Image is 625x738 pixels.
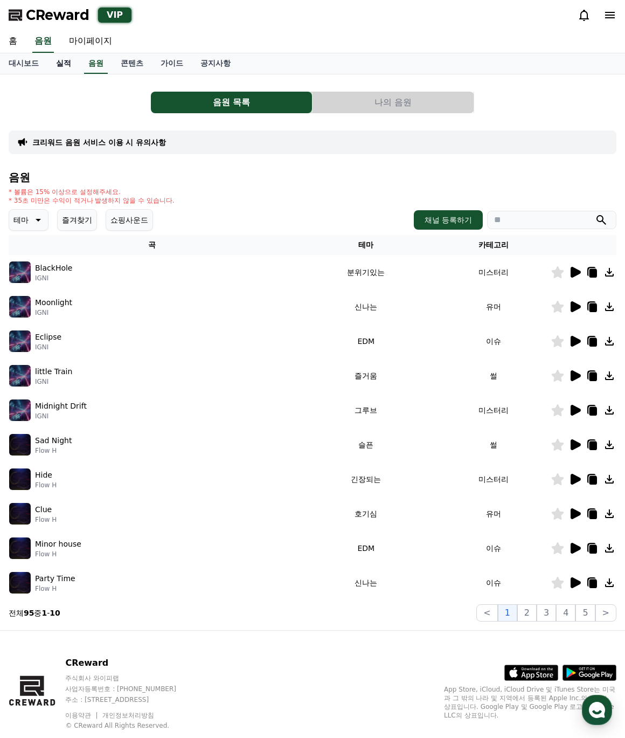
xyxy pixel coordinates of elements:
th: 테마 [295,235,437,255]
p: 주소 : [STREET_ADDRESS] [65,695,197,704]
p: Flow H [35,550,81,558]
td: 미스터리 [437,393,551,427]
p: IGNI [35,412,87,420]
td: 유머 [437,496,551,531]
p: IGNI [35,308,72,317]
td: 미스터리 [437,255,551,289]
img: music [9,399,31,421]
p: Sad Night [35,435,72,446]
img: music [9,537,31,559]
p: Moonlight [35,297,72,308]
th: 곡 [9,235,295,255]
p: * 볼륨은 15% 이상으로 설정해주세요. [9,188,175,196]
td: 이슈 [437,531,551,565]
td: 슬픈 [295,427,437,462]
td: 썰 [437,427,551,462]
button: 2 [517,604,537,622]
td: 유머 [437,289,551,324]
p: 전체 중 - [9,608,60,618]
td: 이슈 [437,565,551,600]
p: Clue [35,504,52,515]
p: Party Time [35,573,75,584]
a: 음원 [32,30,54,53]
p: 테마 [13,212,29,227]
span: 설정 [166,358,179,367]
img: music [9,296,31,318]
td: 썰 [437,358,551,393]
p: Flow H [35,446,72,455]
a: CReward [9,6,89,24]
h4: 음원 [9,171,616,183]
strong: 1 [41,609,47,617]
button: 3 [537,604,556,622]
p: IGNI [35,377,72,386]
p: Eclipse [35,332,61,343]
img: music [9,261,31,283]
img: music [9,365,31,387]
button: < [476,604,497,622]
a: 크리워드 음원 서비스 이용 시 유의사항 [32,137,166,148]
img: music [9,503,31,525]
td: 미스터리 [437,462,551,496]
p: IGNI [35,274,72,282]
strong: 10 [50,609,60,617]
td: EDM [295,324,437,358]
p: BlackHole [35,263,72,274]
td: 긴장되는 [295,462,437,496]
p: CReward [65,657,197,670]
th: 카테고리 [437,235,551,255]
span: 대화 [99,358,112,367]
p: Minor house [35,539,81,550]
a: 공지사항 [192,53,239,74]
td: 분위기있는 [295,255,437,289]
p: 주식회사 와이피랩 [65,674,197,682]
img: music [9,330,31,352]
button: 음원 목록 [151,92,312,113]
td: 즐거움 [295,358,437,393]
button: 1 [498,604,517,622]
td: 호기심 [295,496,437,531]
img: music [9,434,31,456]
img: music [9,572,31,594]
span: CReward [26,6,89,24]
a: 개인정보처리방침 [102,712,154,719]
a: 가이드 [152,53,192,74]
p: Flow H [35,584,75,593]
a: 실적 [47,53,80,74]
a: 마이페이지 [60,30,121,53]
td: EDM [295,531,437,565]
p: * 35초 미만은 수익이 적거나 발생하지 않을 수 있습니다. [9,196,175,205]
button: 5 [575,604,595,622]
a: 나의 음원 [313,92,474,113]
a: 설정 [139,342,207,369]
p: App Store, iCloud, iCloud Drive 및 iTunes Store는 미국과 그 밖의 나라 및 지역에서 등록된 Apple Inc.의 서비스 상표입니다. Goo... [444,685,616,720]
button: > [595,604,616,622]
p: Hide [35,470,52,481]
button: 채널 등록하기 [414,210,483,230]
a: 이용약관 [65,712,99,719]
p: Flow H [35,515,57,524]
p: Flow H [35,481,57,489]
a: 음원 [84,53,108,74]
button: 4 [556,604,575,622]
img: music [9,468,31,490]
div: VIP [98,8,131,23]
td: 이슈 [437,324,551,358]
p: IGNI [35,343,61,351]
p: © CReward All Rights Reserved. [65,721,197,730]
p: Midnight Drift [35,401,87,412]
p: 사업자등록번호 : [PHONE_NUMBER] [65,685,197,693]
strong: 95 [24,609,34,617]
button: 테마 [9,209,48,231]
span: 홈 [34,358,40,367]
a: 홈 [3,342,71,369]
a: 대화 [71,342,139,369]
a: 콘텐츠 [112,53,152,74]
td: 그루브 [295,393,437,427]
td: 신나는 [295,565,437,600]
button: 쇼핑사운드 [106,209,153,231]
p: little Train [35,366,72,377]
